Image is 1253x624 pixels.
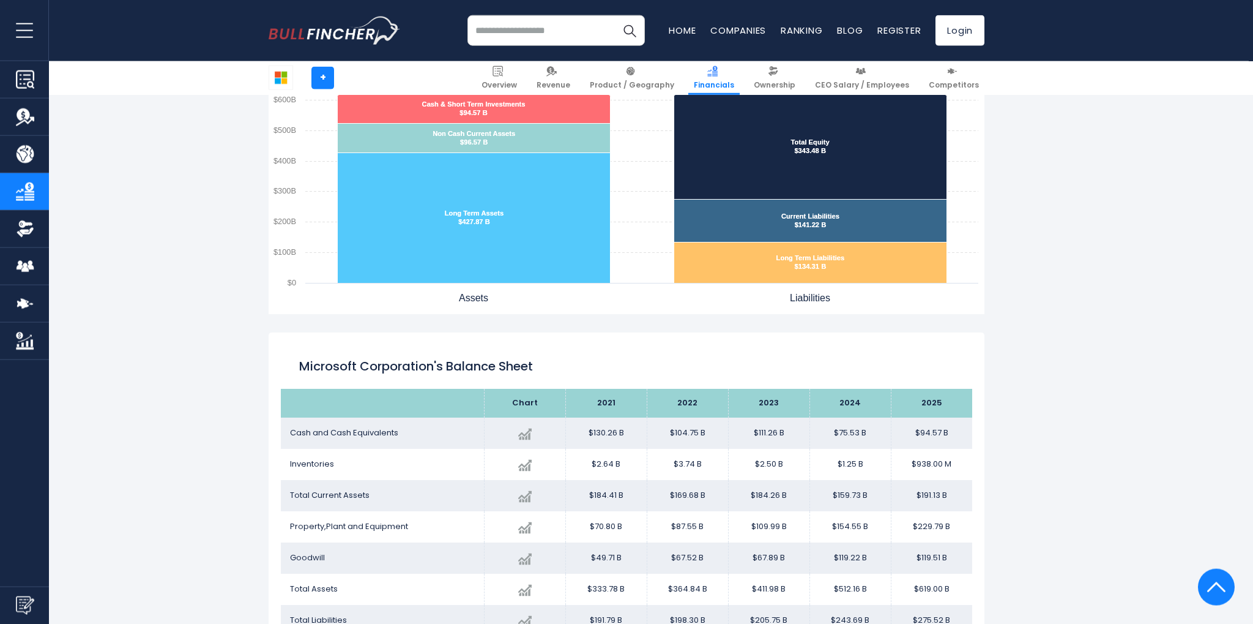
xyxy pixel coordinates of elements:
[647,449,728,480] td: $3.74 B
[647,389,728,418] th: 2022
[269,17,400,45] a: Go to homepage
[476,61,522,95] a: Overview
[531,61,576,95] a: Revenue
[891,543,972,574] td: $119.51 B
[809,480,891,511] td: $159.73 B
[484,389,565,418] th: Chart
[290,458,334,470] span: Inventories
[288,278,296,287] text: $0
[791,138,830,154] text: Total Equity $343.48 B
[809,574,891,605] td: $512.16 B
[433,130,515,146] text: Non Cash Current Assets $96.57 B
[748,61,801,95] a: Ownership
[781,24,822,37] a: Ranking
[290,552,325,563] span: Goodwill
[565,480,647,511] td: $184.41 B
[565,543,647,574] td: $49.71 B
[809,418,891,449] td: $75.53 B
[647,480,728,511] td: $169.68 B
[728,543,809,574] td: $67.89 B
[809,543,891,574] td: $119.22 B
[273,156,296,165] text: $400B
[647,511,728,543] td: $87.55 B
[891,389,972,418] th: 2025
[273,186,296,195] text: $300B
[688,61,740,95] a: Financials
[269,9,984,315] svg: Microsoft Corporation's Assets vs Liabilities & Equity
[891,511,972,543] td: $229.79 B
[459,293,488,303] text: Assets
[647,418,728,449] td: $104.75 B
[269,17,400,45] img: bullfincher logo
[790,293,830,303] text: Liabilities
[565,511,647,543] td: $70.80 B
[311,67,334,89] a: +
[776,254,845,270] text: Long Term Liabilities $134.31 B
[647,574,728,605] td: $364.84 B
[728,389,809,418] th: 2023
[809,511,891,543] td: $154.55 B
[537,80,570,90] span: Revenue
[590,80,674,90] span: Product / Geography
[809,449,891,480] td: $1.25 B
[290,521,408,532] span: Property,Plant and Equipment
[647,543,728,574] td: $67.52 B
[273,126,296,135] text: $500B
[565,389,647,418] th: 2021
[445,209,504,225] text: Long Term Assets $427.87 B
[809,61,915,95] a: CEO Salary / Employees
[290,427,398,438] span: Cash and Cash Equivalents
[16,220,34,238] img: Ownership
[669,24,696,37] a: Home
[614,15,645,46] button: Search
[273,247,296,257] text: $100B
[891,480,972,511] td: $191.13 B
[781,212,839,228] text: Current Liabilities $141.22 B
[728,574,809,605] td: $411.98 B
[290,583,338,595] span: Total Assets
[891,574,972,605] td: $619.00 B
[754,80,795,90] span: Ownership
[273,95,296,104] text: $600B
[935,15,984,46] a: Login
[299,357,954,375] h2: Microsoft Corporation's Balance Sheet
[565,449,647,480] td: $2.64 B
[815,80,909,90] span: CEO Salary / Employees
[694,80,734,90] span: Financials
[565,574,647,605] td: $333.78 B
[481,80,517,90] span: Overview
[565,418,647,449] td: $130.26 B
[891,449,972,480] td: $938.00 M
[269,66,292,89] img: MSFT logo
[809,389,891,418] th: 2024
[290,489,370,501] span: Total Current Assets
[923,61,984,95] a: Competitors
[728,418,809,449] td: $111.26 B
[728,480,809,511] td: $184.26 B
[891,418,972,449] td: $94.57 B
[710,24,766,37] a: Companies
[877,24,921,37] a: Register
[728,511,809,543] td: $109.99 B
[837,24,863,37] a: Blog
[929,80,979,90] span: Competitors
[422,100,526,116] text: Cash & Short Term Investments $94.57 B
[273,217,296,226] text: $200B
[728,449,809,480] td: $2.50 B
[584,61,680,95] a: Product / Geography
